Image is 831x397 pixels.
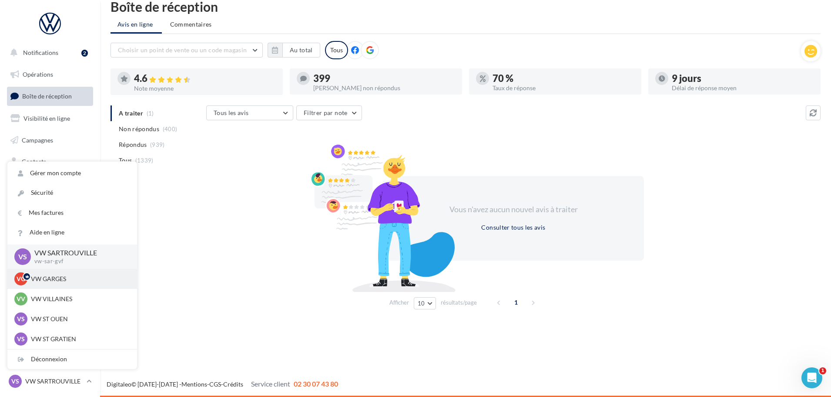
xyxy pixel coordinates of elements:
button: Au total [282,43,320,58]
span: résultats/page [441,299,477,307]
button: Au total [268,43,320,58]
div: 399 [313,74,455,83]
a: Campagnes [5,131,95,149]
span: Tous les avis [214,109,249,116]
p: VW ST OUEN [31,315,127,323]
button: 10 [414,297,436,309]
a: Opérations [5,65,95,84]
span: © [DATE]-[DATE] - - - [107,380,338,388]
a: Crédits [223,380,243,388]
p: VW ST GRATIEN [31,335,127,343]
span: (939) [150,141,165,148]
span: (1339) [135,157,154,164]
div: Vous n'avez aucun nouvel avis à traiter [439,204,588,215]
span: Non répondus [119,125,159,133]
a: Campagnes DataOnDemand [5,247,95,272]
a: Gérer mon compte [7,163,137,183]
div: [PERSON_NAME] non répondus [313,85,455,91]
span: VS [17,335,25,343]
span: Commentaires [170,20,212,29]
span: VS [17,315,25,323]
span: 02 30 07 43 80 [294,380,338,388]
span: Répondus [119,140,147,149]
span: VG [17,275,25,283]
button: Tous les avis [206,105,293,120]
span: VV [17,295,25,303]
div: Taux de réponse [493,85,634,91]
a: Calendrier [5,196,95,214]
span: (400) [163,126,178,132]
div: Déconnexion [7,349,137,369]
a: Sécurité [7,183,137,203]
div: Délai de réponse moyen [672,85,814,91]
p: VW SARTROUVILLE [25,377,83,386]
div: 70 % [493,74,634,83]
button: Consulter tous les avis [478,222,549,233]
p: VW GARGES [31,275,127,283]
div: Note moyenne [134,85,276,92]
a: Médiathèque [5,174,95,193]
span: Notifications [23,49,58,56]
a: CGS [209,380,221,388]
button: Choisir un point de vente ou un code magasin [111,43,263,58]
span: Choisir un point de vente ou un code magasin [118,46,247,54]
a: VS VW SARTROUVILLE [7,373,93,390]
span: VS [18,251,27,261]
span: Service client [251,380,290,388]
span: 10 [418,300,425,307]
iframe: Intercom live chat [801,367,822,388]
a: Aide en ligne [7,223,137,242]
span: Opérations [23,71,53,78]
a: Contacts [5,153,95,171]
span: Boîte de réception [22,92,72,100]
button: Filtrer par note [296,105,362,120]
span: Visibilité en ligne [23,115,70,122]
a: Digitaleo [107,380,131,388]
div: 4.6 [134,74,276,84]
span: VS [11,377,19,386]
a: Visibilité en ligne [5,109,95,128]
div: Tous [325,41,348,59]
span: Campagnes [22,136,53,143]
span: 1 [509,295,523,309]
span: Afficher [389,299,409,307]
span: Tous [119,156,132,165]
button: Notifications 2 [5,44,91,62]
p: VW SARTROUVILLE [34,248,123,258]
p: vw-sar-gvf [34,258,123,265]
a: Mentions [181,380,207,388]
span: 1 [819,367,826,374]
a: Mes factures [7,203,137,223]
a: PLV et print personnalisable [5,217,95,243]
div: 9 jours [672,74,814,83]
div: 2 [81,50,88,57]
a: Boîte de réception [5,87,95,105]
p: VW VILLAINES [31,295,127,303]
span: Contacts [22,158,46,165]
